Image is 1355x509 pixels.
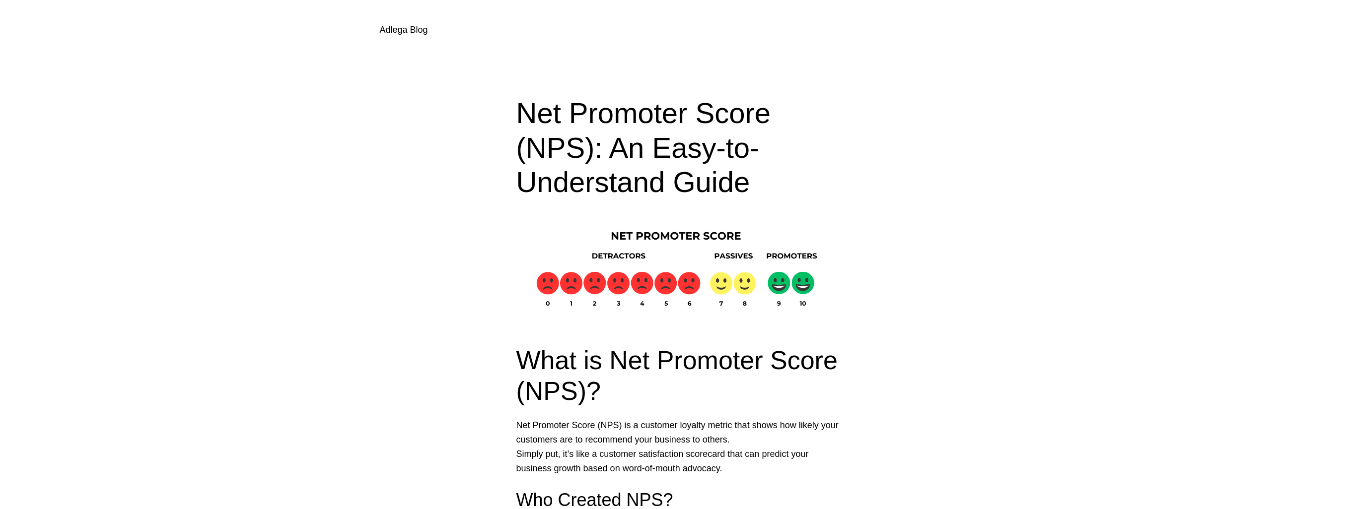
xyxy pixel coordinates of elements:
[516,345,839,407] h2: What is Net Promoter Score (NPS)?
[516,223,839,328] img: NPS Scale
[516,418,839,475] p: Net Promoter Score (NPS) is a customer loyalty metric that shows how likely your customers are to...
[516,96,839,199] h1: Net Promoter Score (NPS): An Easy-to-Understand Guide
[380,25,428,35] a: Adlega Blog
